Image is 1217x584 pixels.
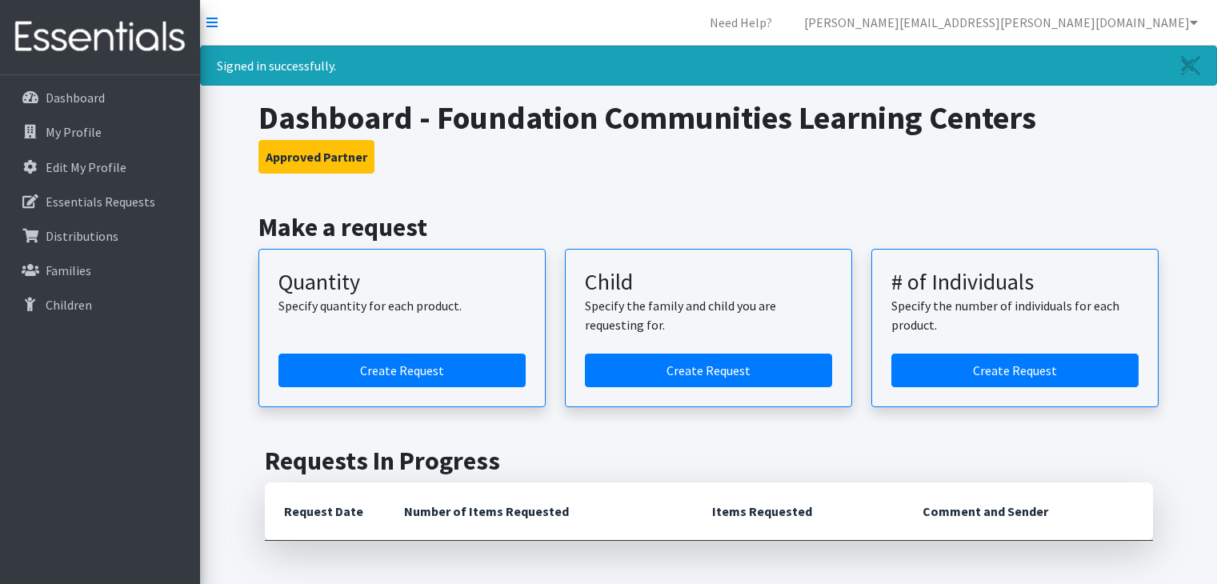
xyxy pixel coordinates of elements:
[265,446,1153,476] h2: Requests In Progress
[6,151,194,183] a: Edit My Profile
[6,254,194,286] a: Families
[258,212,1159,242] h2: Make a request
[1165,46,1216,85] a: Close
[46,194,155,210] p: Essentials Requests
[46,297,92,313] p: Children
[46,228,118,244] p: Distributions
[891,269,1139,296] h3: # of Individuals
[46,159,126,175] p: Edit My Profile
[6,116,194,148] a: My Profile
[385,482,694,541] th: Number of Items Requested
[46,262,91,278] p: Families
[278,354,526,387] a: Create a request by quantity
[697,6,785,38] a: Need Help?
[6,220,194,252] a: Distributions
[258,98,1159,137] h1: Dashboard - Foundation Communities Learning Centers
[585,296,832,334] p: Specify the family and child you are requesting for.
[891,296,1139,334] p: Specify the number of individuals for each product.
[6,82,194,114] a: Dashboard
[693,482,903,541] th: Items Requested
[258,140,374,174] button: Approved Partner
[265,482,385,541] th: Request Date
[46,90,105,106] p: Dashboard
[791,6,1211,38] a: [PERSON_NAME][EMAIL_ADDRESS][PERSON_NAME][DOMAIN_NAME]
[278,269,526,296] h3: Quantity
[585,354,832,387] a: Create a request for a child or family
[278,296,526,315] p: Specify quantity for each product.
[891,354,1139,387] a: Create a request by number of individuals
[200,46,1217,86] div: Signed in successfully.
[585,269,832,296] h3: Child
[903,482,1152,541] th: Comment and Sender
[6,289,194,321] a: Children
[6,186,194,218] a: Essentials Requests
[46,124,102,140] p: My Profile
[6,10,194,64] img: HumanEssentials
